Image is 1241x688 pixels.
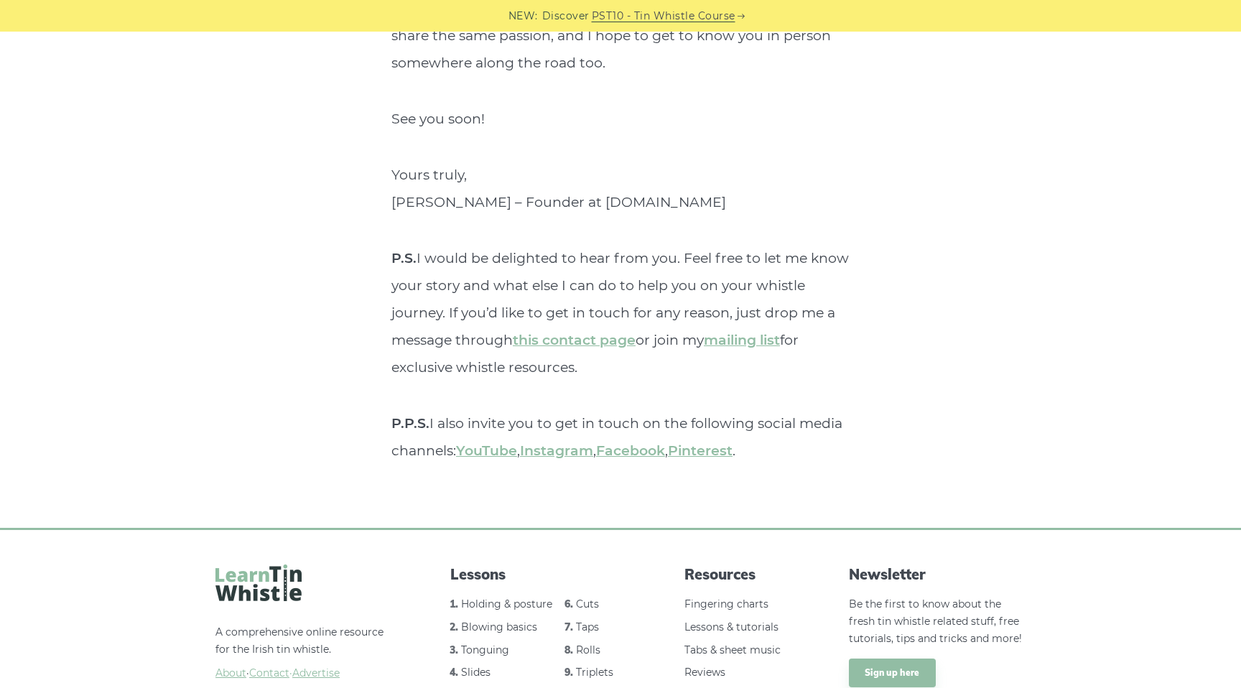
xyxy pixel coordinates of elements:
a: Tonguing [461,643,509,656]
a: Holding & posture [461,598,552,610]
a: Instagram [520,442,593,459]
a: Cuts [576,598,599,610]
p: See you soon! [391,106,850,133]
a: Fingering charts [684,598,768,610]
span: Newsletter [849,564,1026,585]
span: Discover [542,8,590,24]
span: Resources [684,564,791,585]
a: About [215,666,246,679]
span: NEW: [508,8,538,24]
a: Rolls [576,643,600,656]
img: LearnTinWhistle.com [215,564,302,601]
a: Sign up here [849,659,936,687]
a: YouTube [456,442,517,459]
a: Blowing basics [461,620,537,633]
span: Contact [249,666,289,679]
p: Be the first to know about the fresh tin whistle related stuff, free tutorials, tips and tricks a... [849,596,1026,647]
a: Tabs & sheet music [684,643,781,656]
a: Triplets [576,666,613,679]
strong: P.S. [391,250,417,266]
a: Facebook [596,442,665,459]
a: Pinterest [668,442,733,459]
a: this contact page [513,332,636,348]
a: Reviews [684,666,725,679]
span: Lessons [450,564,627,585]
a: Lessons & tutorials [684,620,778,633]
a: PST10 - Tin Whistle Course [592,8,735,24]
p: I also invite you to get in touch on the following social media channels: , , , . [391,410,850,465]
p: Yours truly, [PERSON_NAME] – Founder at [DOMAIN_NAME] [391,162,850,216]
a: Slides [461,666,491,679]
strong: P.P.S. [391,415,429,432]
a: Taps [576,620,599,633]
p: I would be delighted to hear from you. Feel free to let me know your story and what else I can do... [391,245,850,381]
p: A comprehensive online resource for the Irish tin whistle. [215,624,392,682]
span: Advertise [292,666,340,679]
span: · [215,665,392,682]
a: mailing list [704,332,780,348]
a: Contact·Advertise [249,666,340,679]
